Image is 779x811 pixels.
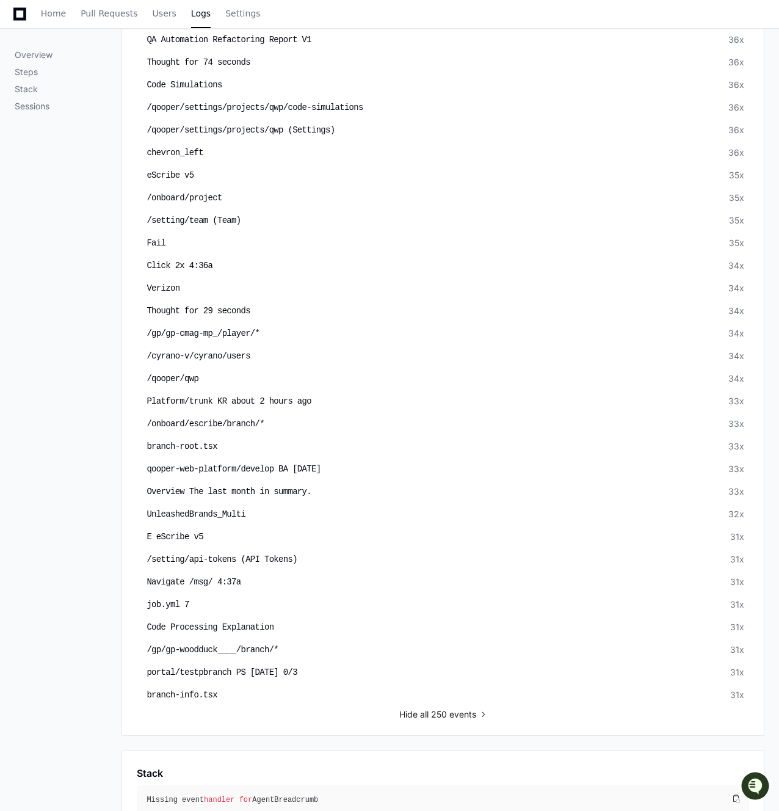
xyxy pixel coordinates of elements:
[730,531,744,543] div: 31x
[147,532,203,542] span: E eScribe v5
[147,509,245,519] span: UnleashedBrands_Multi
[147,577,241,587] span: Navigate /msg/ 4:37a
[147,238,165,248] span: Fail
[730,644,744,656] div: 31x
[728,147,744,159] div: 36x
[728,373,744,385] div: 34x
[191,10,211,17] span: Logs
[147,125,335,135] span: /qooper/settings/projects/qwp (Settings)
[147,645,278,655] span: /gp/gp-woodduck____/branch/*
[730,553,744,566] div: 31x
[147,35,311,45] span: QA Automation Refactoring Report V1
[728,124,744,136] div: 36x
[15,49,121,61] p: Overview
[41,10,66,17] span: Home
[12,49,222,68] div: Welcome
[147,103,363,112] span: /qooper/settings/projects/qwp/code-simulations
[147,795,730,805] div: Missing event AgentBreadcrumb
[728,508,744,520] div: 32x
[15,66,121,78] p: Steps
[137,766,163,780] h1: Stack
[730,576,744,588] div: 31x
[147,690,217,700] span: branch-info.tsx
[147,622,274,632] span: Code Processing Explanation
[42,91,200,103] div: Start new chat
[728,282,744,294] div: 34x
[147,283,179,293] span: Verizon
[12,12,37,37] img: PlayerZero
[730,666,744,678] div: 31x
[225,10,260,17] span: Settings
[728,486,744,498] div: 33x
[728,418,744,430] div: 33x
[147,57,250,67] span: Thought for 74 seconds
[147,261,212,271] span: Click 2x 4:36a
[728,327,744,340] div: 34x
[81,10,137,17] span: Pull Requests
[86,128,148,137] a: Powered byPylon
[147,487,311,496] span: Overview The last month in summary.
[147,351,250,361] span: /cyrano-v/cyrano/users
[728,34,744,46] div: 36x
[728,101,744,114] div: 36x
[147,667,297,677] span: portal/testpbranch PS [DATE] 0/3
[729,169,744,181] div: 35x
[239,796,253,804] span: for
[728,56,744,68] div: 36x
[147,148,203,158] span: chevron_left
[147,555,297,564] span: /setting/api-tokens (API Tokens)
[147,442,217,451] span: branch-root.tsx
[121,128,148,137] span: Pylon
[420,708,476,721] span: all 250 events
[42,103,177,113] div: We're offline, but we'll be back soon!
[147,419,264,429] span: /onboard/escribe/branch/*
[730,689,744,701] div: 31x
[147,600,189,609] span: job.yml 7
[15,83,121,95] p: Stack
[728,440,744,453] div: 33x
[147,170,194,180] span: eScribe v5
[399,708,487,721] button: Hideall 250 events
[137,766,749,780] app-pz-page-link-header: Stack
[147,193,222,203] span: /onboard/project
[728,463,744,475] div: 33x
[730,598,744,611] div: 31x
[147,464,321,474] span: qooper-web-platform/develop BA [DATE]
[729,237,744,249] div: 35x
[153,10,176,17] span: Users
[208,95,222,109] button: Start new chat
[147,329,259,338] span: /gp/gp-cmag-mp_/player/*
[728,260,744,272] div: 34x
[15,100,121,112] p: Sessions
[730,621,744,633] div: 31x
[147,396,311,406] span: Platform/trunk KR about 2 hours ago
[399,708,418,721] span: Hide
[147,80,222,90] span: Code Simulations
[729,192,744,204] div: 35x
[729,214,744,227] div: 35x
[728,350,744,362] div: 34x
[147,374,198,384] span: /qooper/qwp
[147,306,250,316] span: Thought for 29 seconds
[728,395,744,407] div: 33x
[147,216,241,225] span: /setting/team (Team)
[728,79,744,91] div: 36x
[12,91,34,113] img: 1756235613930-3d25f9e4-fa56-45dd-b3ad-e072dfbd1548
[728,305,744,317] div: 34x
[204,796,234,804] span: handler
[740,771,773,804] iframe: Open customer support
